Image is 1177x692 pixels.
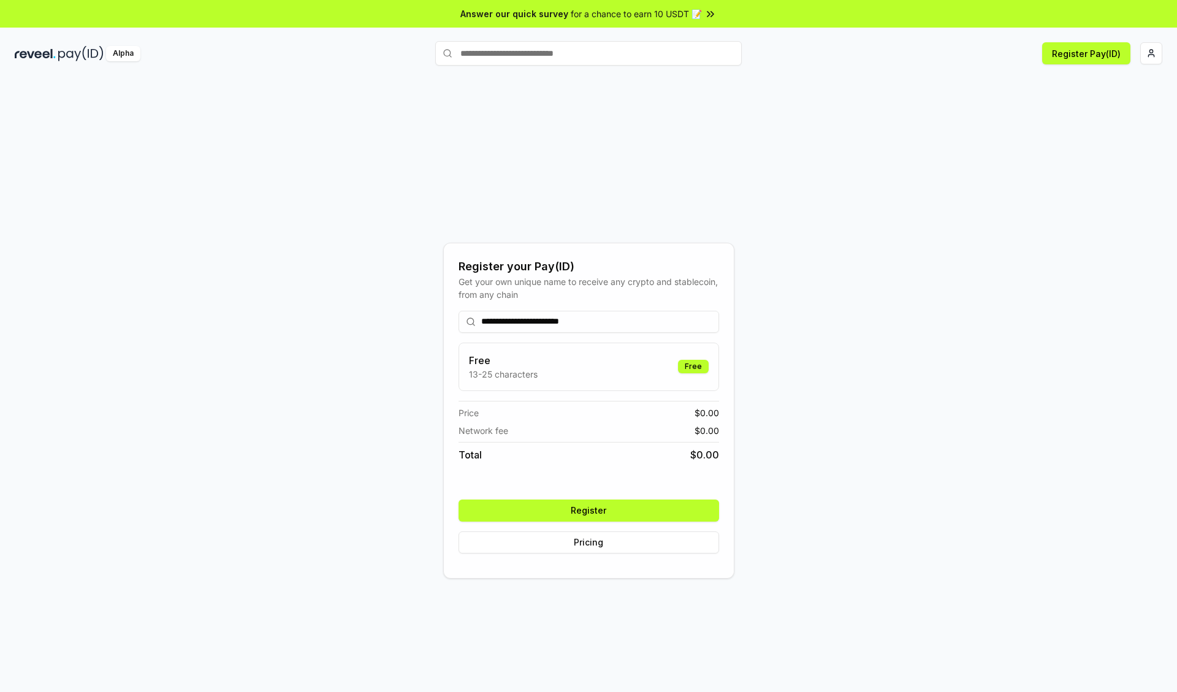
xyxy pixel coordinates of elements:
[571,7,702,20] span: for a chance to earn 10 USDT 📝
[459,275,719,301] div: Get your own unique name to receive any crypto and stablecoin, from any chain
[469,353,538,368] h3: Free
[459,500,719,522] button: Register
[58,46,104,61] img: pay_id
[459,424,508,437] span: Network fee
[678,360,709,373] div: Free
[1042,42,1130,64] button: Register Pay(ID)
[459,406,479,419] span: Price
[469,368,538,381] p: 13-25 characters
[15,46,56,61] img: reveel_dark
[106,46,140,61] div: Alpha
[459,258,719,275] div: Register your Pay(ID)
[695,406,719,419] span: $ 0.00
[459,447,482,462] span: Total
[690,447,719,462] span: $ 0.00
[459,531,719,553] button: Pricing
[460,7,568,20] span: Answer our quick survey
[695,424,719,437] span: $ 0.00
